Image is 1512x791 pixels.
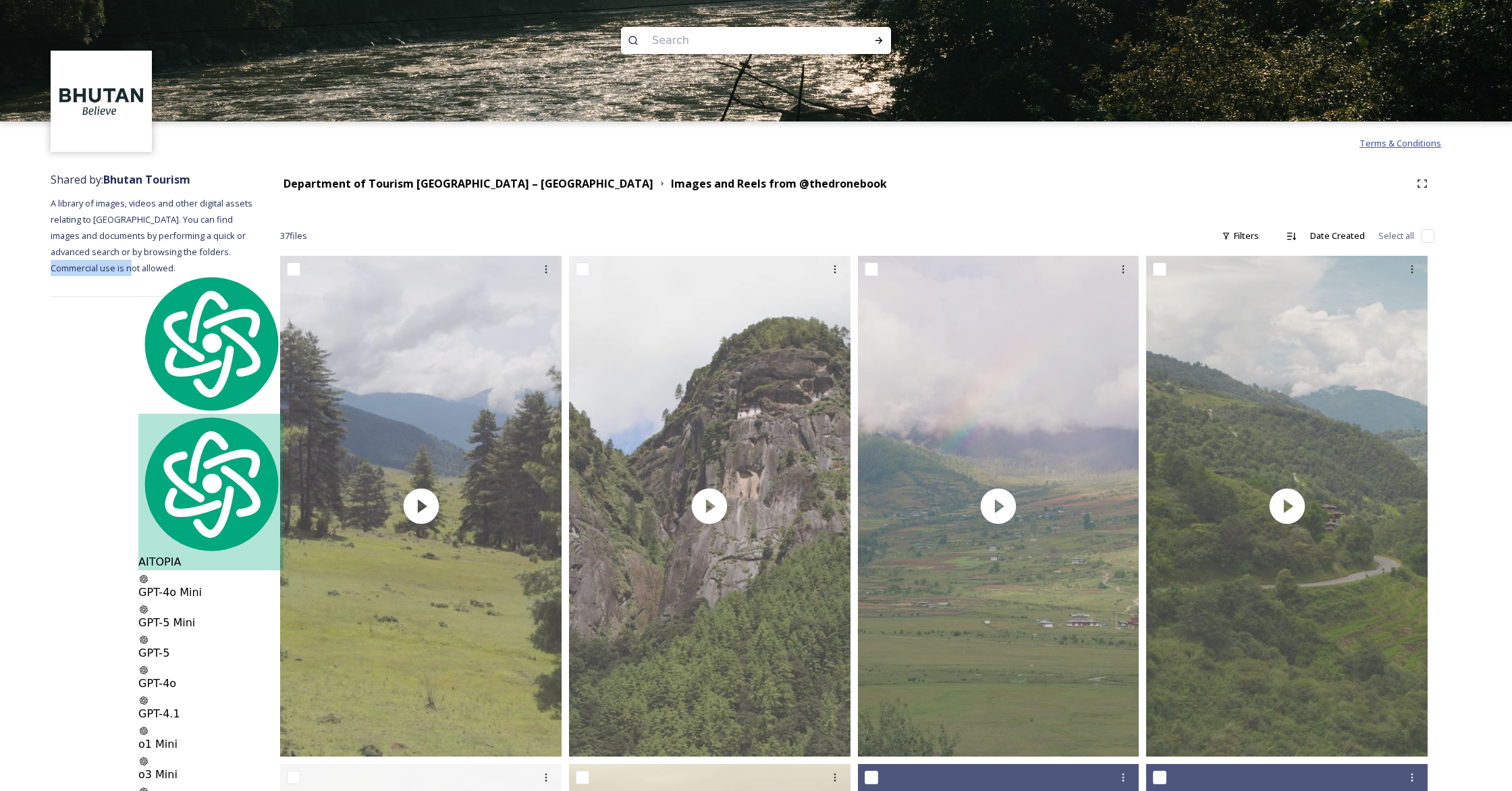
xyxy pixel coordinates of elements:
[1303,223,1372,249] div: Date Created
[138,665,149,676] img: gpt-black.svg
[138,604,283,631] div: GPT-5 Mini
[138,695,283,722] div: GPT-4.1
[51,172,190,187] span: Shared by:
[1359,135,1461,151] a: Terms & Conditions
[280,229,307,242] span: 37 file s
[1378,229,1414,242] span: Select all
[53,53,151,151] img: BT_Logo_BB_Lockup_CMYK_High%2520Res.jpg
[138,574,283,601] div: GPT-4o Mini
[645,26,830,55] input: Search
[671,176,887,191] strong: Images and Reels from @thedronebook
[138,574,149,584] img: gpt-black.svg
[103,172,190,187] strong: Bhutan Tourism
[283,176,653,191] strong: Department of Tourism [GEOGRAPHIC_DATA] – [GEOGRAPHIC_DATA]
[138,604,149,615] img: gpt-black.svg
[138,756,283,783] div: o3 Mini
[138,273,283,414] img: logo.svg
[138,665,283,692] div: GPT-4o
[1359,137,1441,149] span: Terms & Conditions
[138,414,283,554] img: logo.svg
[138,695,149,706] img: gpt-black.svg
[51,197,254,274] span: A library of images, videos and other digital assets relating to [GEOGRAPHIC_DATA]. You can find ...
[138,756,149,767] img: gpt-black.svg
[569,256,850,756] img: thumbnail
[1215,223,1266,249] div: Filters
[138,726,149,736] img: gpt-black.svg
[1146,256,1428,756] img: thumbnail
[858,256,1139,756] img: thumbnail
[138,634,149,645] img: gpt-black.svg
[138,414,283,570] div: AITOPIA
[138,634,283,661] div: GPT-5
[138,726,283,753] div: o1 Mini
